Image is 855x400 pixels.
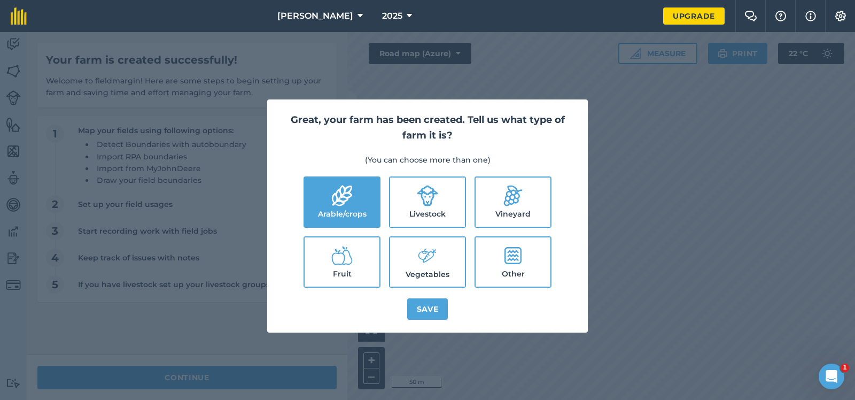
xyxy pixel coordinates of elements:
p: (You can choose more than one) [280,154,575,166]
img: svg+xml;base64,PHN2ZyB4bWxucz0iaHR0cDovL3d3dy53My5vcmcvMjAwMC9zdmciIHdpZHRoPSIxNyIgaGVpZ2h0PSIxNy... [805,10,816,22]
iframe: Intercom live chat [819,364,844,389]
label: Livestock [390,178,465,227]
label: Fruit [305,237,379,287]
button: Save [407,298,448,320]
label: Other [476,237,550,287]
img: Two speech bubbles overlapping with the left bubble in the forefront [744,11,757,21]
span: [PERSON_NAME] [277,10,353,22]
h2: Great, your farm has been created. Tell us what type of farm it is? [280,112,575,143]
label: Vineyard [476,178,550,227]
span: 1 [841,364,849,372]
label: Vegetables [390,237,465,287]
label: Arable/crops [305,178,379,227]
img: fieldmargin Logo [11,7,27,25]
img: A question mark icon [774,11,787,21]
span: 2025 [382,10,402,22]
a: Upgrade [663,7,725,25]
img: A cog icon [834,11,847,21]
